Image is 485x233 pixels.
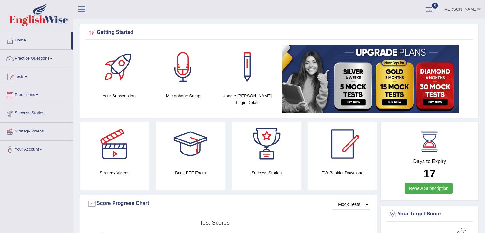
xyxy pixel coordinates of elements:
a: Your Account [0,141,73,157]
div: Score Progress Chart [87,199,370,208]
h4: EW Booklet Download [308,169,377,176]
a: Home [0,32,71,48]
h4: Book PTE Exam [156,169,225,176]
a: Renew Subscription [405,183,453,194]
img: small5.jpg [282,45,459,113]
b: 17 [423,167,436,180]
a: Success Stories [0,104,73,120]
div: Getting Started [87,28,471,37]
h4: Days to Expiry [388,159,471,164]
a: Strategy Videos [0,123,73,139]
h4: Strategy Videos [80,169,149,176]
h4: Update [PERSON_NAME] Login Detail [218,93,276,106]
a: Predictions [0,86,73,102]
tspan: Test scores [200,220,230,226]
span: 0 [432,3,438,9]
div: Your Target Score [388,209,471,219]
a: Tests [0,68,73,84]
a: Practice Questions [0,50,73,66]
h4: Success Stories [232,169,301,176]
h4: Microphone Setup [154,93,212,99]
h4: Your Subscription [90,93,148,99]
